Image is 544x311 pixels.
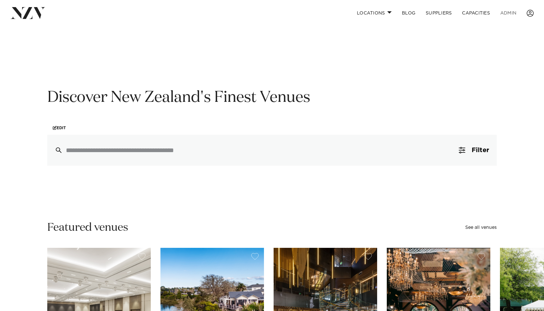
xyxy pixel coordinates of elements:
[47,121,71,135] a: Edit
[457,6,495,20] a: Capacities
[495,6,521,20] a: ADMIN
[451,135,497,166] button: Filter
[10,7,45,19] img: nzv-logo.png
[397,6,421,20] a: BLOG
[465,225,497,230] a: See all venues
[421,6,457,20] a: SUPPLIERS
[47,88,497,108] h1: Discover New Zealand's Finest Venues
[352,6,397,20] a: Locations
[47,220,128,235] h2: Featured venues
[472,147,489,153] span: Filter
